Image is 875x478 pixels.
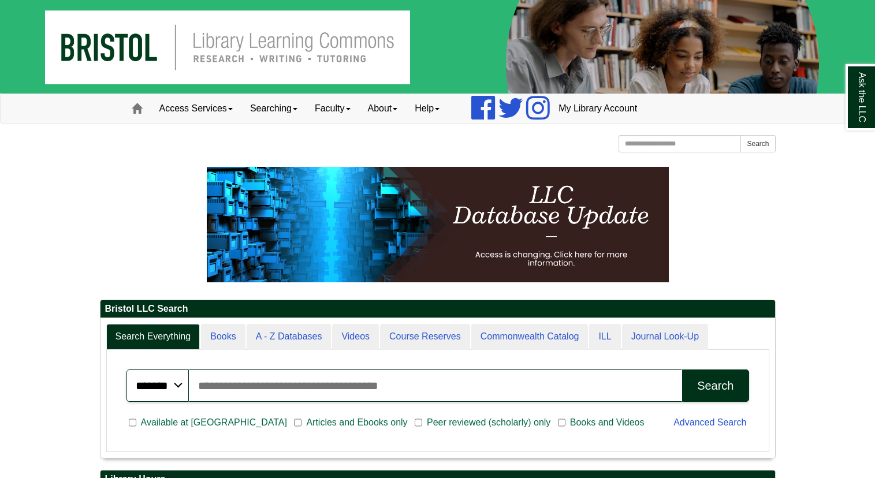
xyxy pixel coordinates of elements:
[565,416,649,430] span: Books and Videos
[129,417,136,428] input: Available at [GEOGRAPHIC_DATA]
[201,324,245,350] a: Books
[247,324,332,350] a: A - Z Databases
[673,417,746,427] a: Advanced Search
[306,94,359,123] a: Faculty
[740,135,775,152] button: Search
[332,324,379,350] a: Videos
[301,416,412,430] span: Articles and Ebooks only
[550,94,646,123] a: My Library Account
[151,94,241,123] a: Access Services
[359,94,407,123] a: About
[136,416,292,430] span: Available at [GEOGRAPHIC_DATA]
[294,417,301,428] input: Articles and Ebooks only
[100,300,775,318] h2: Bristol LLC Search
[622,324,708,350] a: Journal Look-Up
[380,324,470,350] a: Course Reserves
[682,369,749,402] button: Search
[207,167,669,282] img: HTML tutorial
[241,94,306,123] a: Searching
[106,324,200,350] a: Search Everything
[471,324,589,350] a: Commonwealth Catalog
[558,417,565,428] input: Books and Videos
[406,94,448,123] a: Help
[415,417,422,428] input: Peer reviewed (scholarly) only
[589,324,620,350] a: ILL
[422,416,555,430] span: Peer reviewed (scholarly) only
[697,379,733,393] div: Search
